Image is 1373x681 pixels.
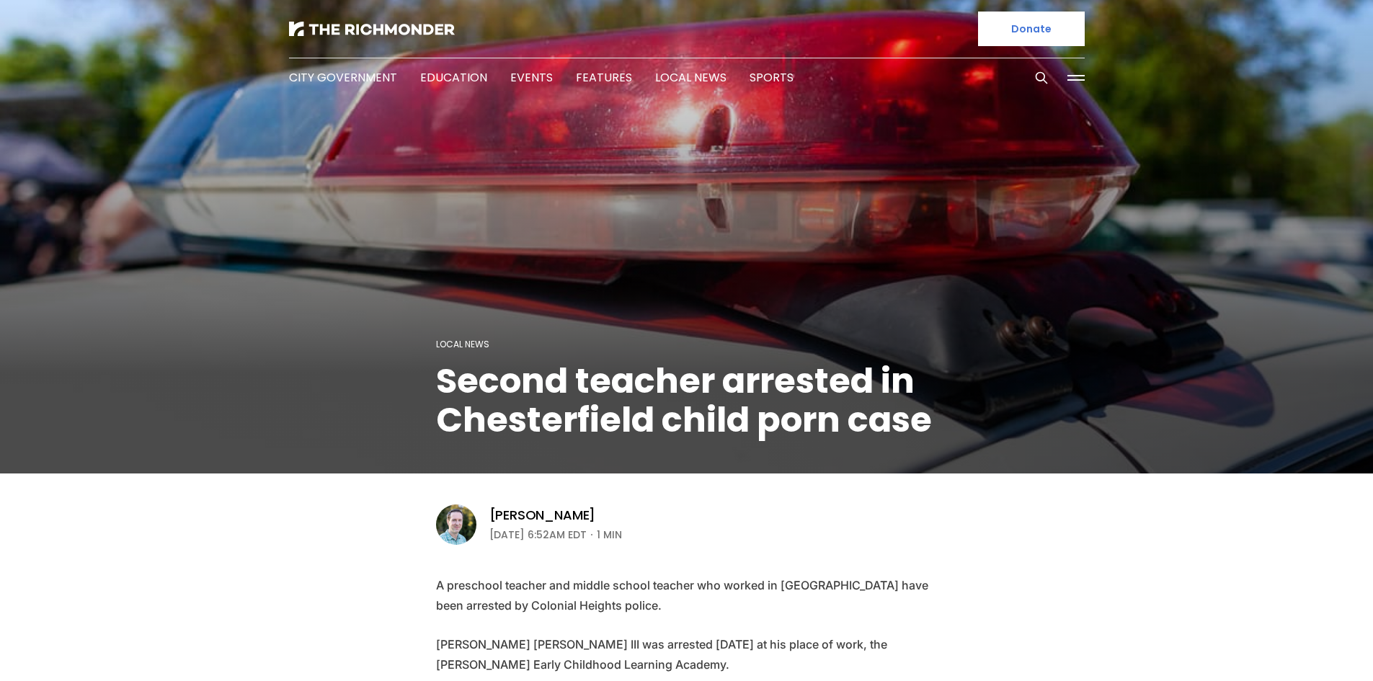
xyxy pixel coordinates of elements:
a: Education [420,69,487,86]
p: [PERSON_NAME] [PERSON_NAME] III was arrested [DATE] at his place of work, the [PERSON_NAME] Early... [436,634,938,675]
span: 1 min [597,526,622,543]
a: Local News [655,69,727,86]
img: The Richmonder [289,22,455,36]
a: Donate [978,12,1085,46]
p: A preschool teacher and middle school teacher who worked in [GEOGRAPHIC_DATA] have been arrested ... [436,575,938,615]
a: Local News [436,338,489,350]
img: Michael Phillips [436,504,476,545]
a: [PERSON_NAME] [489,507,596,524]
a: Features [576,69,632,86]
h1: Second teacher arrested in Chesterfield child porn case [436,362,938,440]
time: [DATE] 6:52AM EDT [489,526,587,543]
button: Search this site [1031,67,1052,89]
a: Sports [750,69,794,86]
a: Events [510,69,553,86]
a: City Government [289,69,397,86]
